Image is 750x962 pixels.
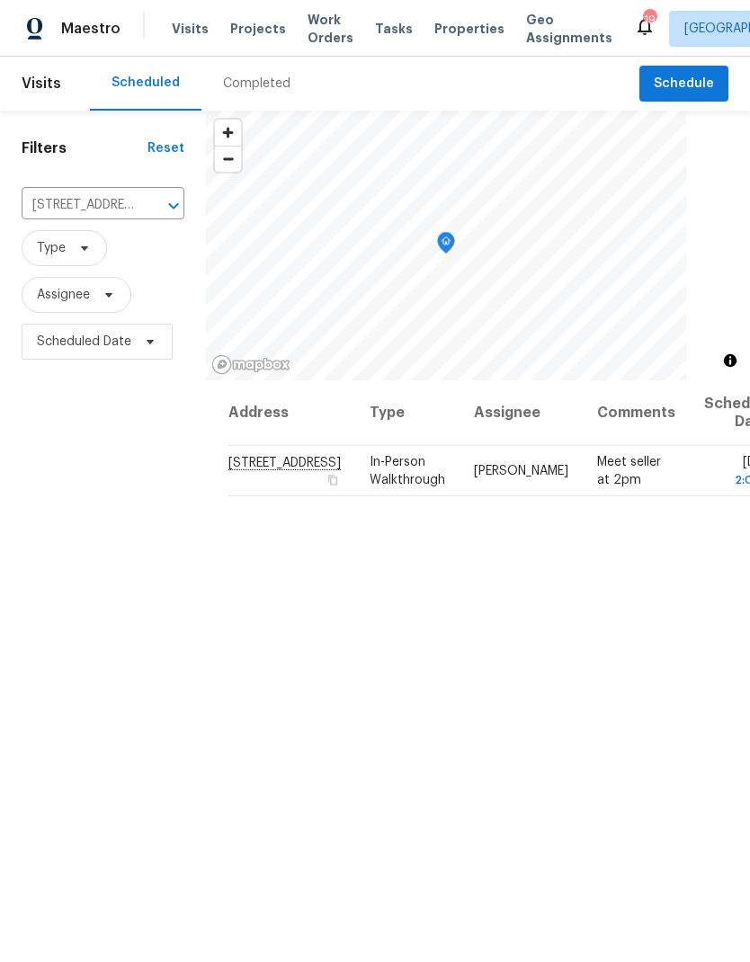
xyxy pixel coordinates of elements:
[355,380,460,446] th: Type
[223,75,290,93] div: Completed
[147,139,184,157] div: Reset
[161,193,186,218] button: Open
[375,22,413,35] span: Tasks
[434,20,504,38] span: Properties
[211,354,290,375] a: Mapbox homepage
[719,350,741,371] button: Toggle attribution
[37,286,90,304] span: Assignee
[172,20,209,38] span: Visits
[474,465,568,477] span: [PERSON_NAME]
[215,120,241,146] button: Zoom in
[325,472,341,488] button: Copy Address
[370,456,445,486] span: In-Person Walkthrough
[654,73,714,95] span: Schedule
[112,74,180,92] div: Scheduled
[61,20,121,38] span: Maestro
[725,351,736,370] span: Toggle attribution
[22,192,134,219] input: Search for an address...
[308,11,353,47] span: Work Orders
[460,380,583,446] th: Assignee
[215,147,241,172] span: Zoom out
[583,380,690,446] th: Comments
[643,11,656,29] div: 19
[228,380,355,446] th: Address
[37,333,131,351] span: Scheduled Date
[639,66,728,102] button: Schedule
[22,64,61,103] span: Visits
[215,146,241,172] button: Zoom out
[206,111,686,380] canvas: Map
[37,239,66,257] span: Type
[22,139,147,157] h1: Filters
[526,11,612,47] span: Geo Assignments
[597,456,661,486] span: Meet seller at 2pm
[437,232,455,260] div: Map marker
[230,20,286,38] span: Projects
